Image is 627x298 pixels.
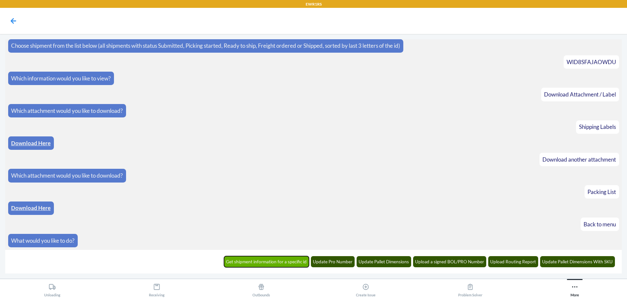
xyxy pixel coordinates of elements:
[44,281,60,297] div: Unloading
[209,279,313,297] button: Outbounds
[357,256,411,267] button: Update Pallet Dimensions
[356,281,376,297] div: Create Issue
[413,256,487,267] button: Upload a signed BOL/PRO Number
[11,74,111,83] p: Which information would you like to view?
[104,279,209,297] button: Receiving
[458,281,482,297] div: Problem Solver
[488,256,539,267] button: Upload Routing Report
[542,156,616,163] span: Download another attachment
[584,221,616,228] span: Back to menu
[11,171,123,180] p: Which attachment would you like to download?
[11,42,400,50] p: Choose shipment from the list below (all shipments with status Submitted, Picking started, Ready ...
[544,91,616,98] span: Download Attachment / Label
[418,279,522,297] button: Problem Solver
[11,107,123,115] p: Which attachment would you like to download?
[11,237,74,245] p: What would you like to do?
[306,1,322,7] p: EWR1RS
[587,188,616,195] span: Packing List
[224,256,309,267] button: Get shipment information for a specific id
[571,281,579,297] div: More
[11,204,51,211] a: Download Here
[567,59,616,65] span: WID8SFAJAOWDU
[252,281,270,297] div: Outbounds
[313,279,418,297] button: Create Issue
[579,123,616,130] span: Shipping Labels
[522,279,627,297] button: More
[149,281,165,297] div: Receiving
[311,256,355,267] button: Update Pro Number
[11,140,51,147] a: Download Here
[540,256,615,267] button: Update Pallet Dimensions With SKU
